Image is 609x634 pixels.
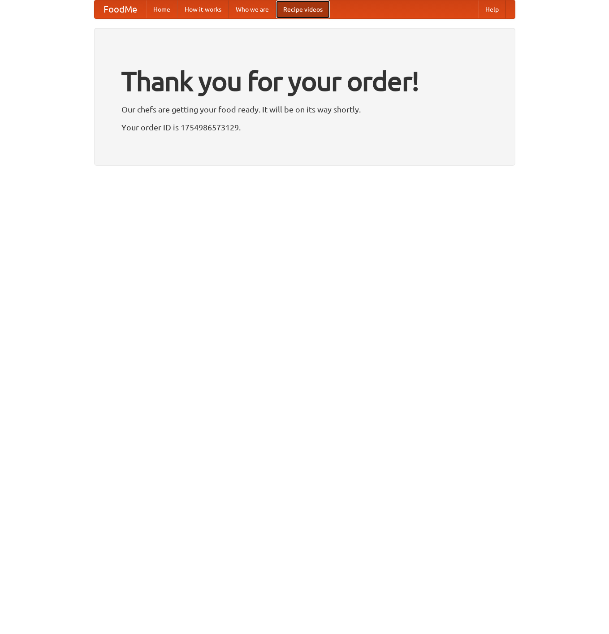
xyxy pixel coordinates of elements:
[121,121,488,134] p: Your order ID is 1754986573129.
[478,0,506,18] a: Help
[276,0,330,18] a: Recipe videos
[229,0,276,18] a: Who we are
[95,0,146,18] a: FoodMe
[121,103,488,116] p: Our chefs are getting your food ready. It will be on its way shortly.
[146,0,177,18] a: Home
[121,60,488,103] h1: Thank you for your order!
[177,0,229,18] a: How it works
